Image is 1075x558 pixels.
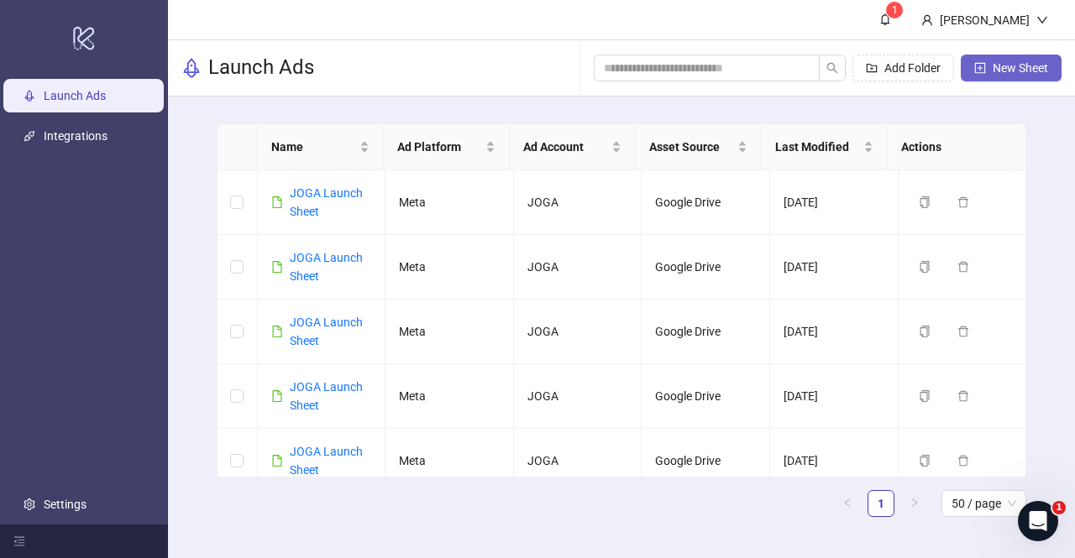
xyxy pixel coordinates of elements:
td: JOGA [514,364,642,429]
span: delete [957,196,969,208]
iframe: Intercom live chat [1018,501,1058,541]
a: Integrations [44,129,107,143]
a: JOGA Launch Sheet [290,316,363,347]
button: left [834,490,861,517]
span: Asset Source [649,138,734,156]
a: Launch Ads [44,89,106,102]
li: Next Page [901,490,928,517]
td: Google Drive [642,300,770,364]
span: file [271,196,283,208]
span: Ad Platform [397,138,482,156]
td: [DATE] [770,300,899,364]
li: 1 [868,490,894,517]
span: plus-square [974,62,986,74]
td: Meta [385,300,514,364]
a: JOGA Launch Sheet [290,445,363,477]
span: copy [919,196,931,208]
th: Ad Platform [384,124,510,170]
span: right [910,498,920,508]
div: Page Size [941,490,1026,517]
td: [DATE] [770,235,899,300]
th: Ad Account [510,124,636,170]
td: Meta [385,235,514,300]
span: Add Folder [884,61,941,75]
td: Google Drive [642,235,770,300]
span: copy [919,390,931,402]
div: [PERSON_NAME] [933,11,1036,29]
span: search [826,62,838,74]
span: Ad Account [523,138,608,156]
th: Actions [888,124,1014,170]
span: copy [919,261,931,273]
span: menu-fold [13,535,25,547]
th: Name [258,124,384,170]
li: Previous Page [834,490,861,517]
a: JOGA Launch Sheet [290,186,363,218]
span: copy [919,455,931,467]
td: JOGA [514,170,642,235]
span: folder-add [866,62,878,74]
td: JOGA [514,429,642,493]
span: file [271,455,283,467]
th: Last Modified [762,124,888,170]
button: Add Folder [852,55,954,81]
span: delete [957,261,969,273]
span: New Sheet [993,61,1048,75]
td: [DATE] [770,170,899,235]
a: JOGA Launch Sheet [290,380,363,412]
td: Meta [385,429,514,493]
a: Settings [44,498,87,511]
span: 50 / page [952,491,1016,516]
td: Meta [385,170,514,235]
td: Google Drive [642,364,770,429]
span: file [271,261,283,273]
span: 1 [892,4,898,16]
span: file [271,326,283,337]
span: 1 [1052,501,1066,514]
span: Name [271,138,356,156]
td: [DATE] [770,429,899,493]
td: [DATE] [770,364,899,429]
th: Asset Source [636,124,762,170]
button: right [901,490,928,517]
span: delete [957,455,969,467]
h3: Launch Ads [208,55,314,81]
td: Meta [385,364,514,429]
span: bell [879,13,891,25]
span: rocket [181,58,202,78]
span: user [921,14,933,26]
span: delete [957,390,969,402]
span: copy [919,326,931,337]
span: delete [957,326,969,337]
span: left [842,498,852,508]
span: down [1036,14,1048,26]
span: Last Modified [775,138,860,156]
td: JOGA [514,300,642,364]
td: Google Drive [642,170,770,235]
td: JOGA [514,235,642,300]
button: New Sheet [961,55,1062,81]
sup: 1 [886,2,903,18]
td: Google Drive [642,429,770,493]
span: file [271,390,283,402]
a: JOGA Launch Sheet [290,251,363,283]
a: 1 [868,491,894,516]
